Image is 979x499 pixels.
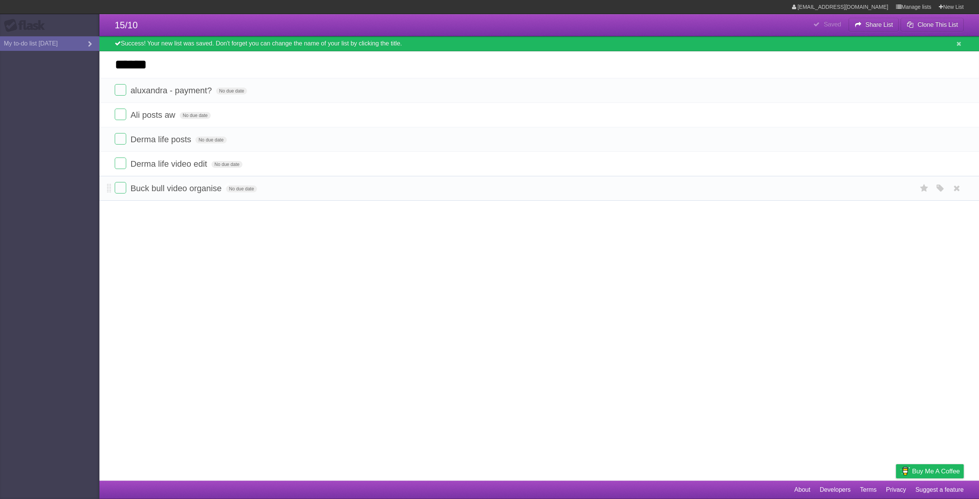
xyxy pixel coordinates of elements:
[115,109,126,120] label: Done
[912,465,960,478] span: Buy me a coffee
[901,18,964,32] button: Clone This List
[130,135,193,144] span: Derma life posts
[180,112,211,119] span: No due date
[820,483,851,497] a: Developers
[917,21,958,28] b: Clone This List
[917,182,932,195] label: Star task
[115,20,138,30] span: 15/10
[900,465,910,478] img: Buy me a coffee
[4,19,50,33] div: Flask
[860,483,877,497] a: Terms
[216,88,247,94] span: No due date
[794,483,810,497] a: About
[211,161,242,168] span: No due date
[99,36,979,51] div: Success! Your new list was saved. Don't forget you can change the name of your list by clicking t...
[824,21,841,28] b: Saved
[115,84,126,96] label: Done
[886,483,906,497] a: Privacy
[130,159,209,169] span: Derma life video edit
[226,185,257,192] span: No due date
[896,464,964,478] a: Buy me a coffee
[849,18,899,32] button: Share List
[916,483,964,497] a: Suggest a feature
[115,158,126,169] label: Done
[115,182,126,193] label: Done
[195,137,226,143] span: No due date
[130,184,223,193] span: Buck bull video organise
[130,110,177,120] span: Ali posts aw
[115,133,126,145] label: Done
[130,86,214,95] span: aluxandra - payment?
[865,21,893,28] b: Share List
